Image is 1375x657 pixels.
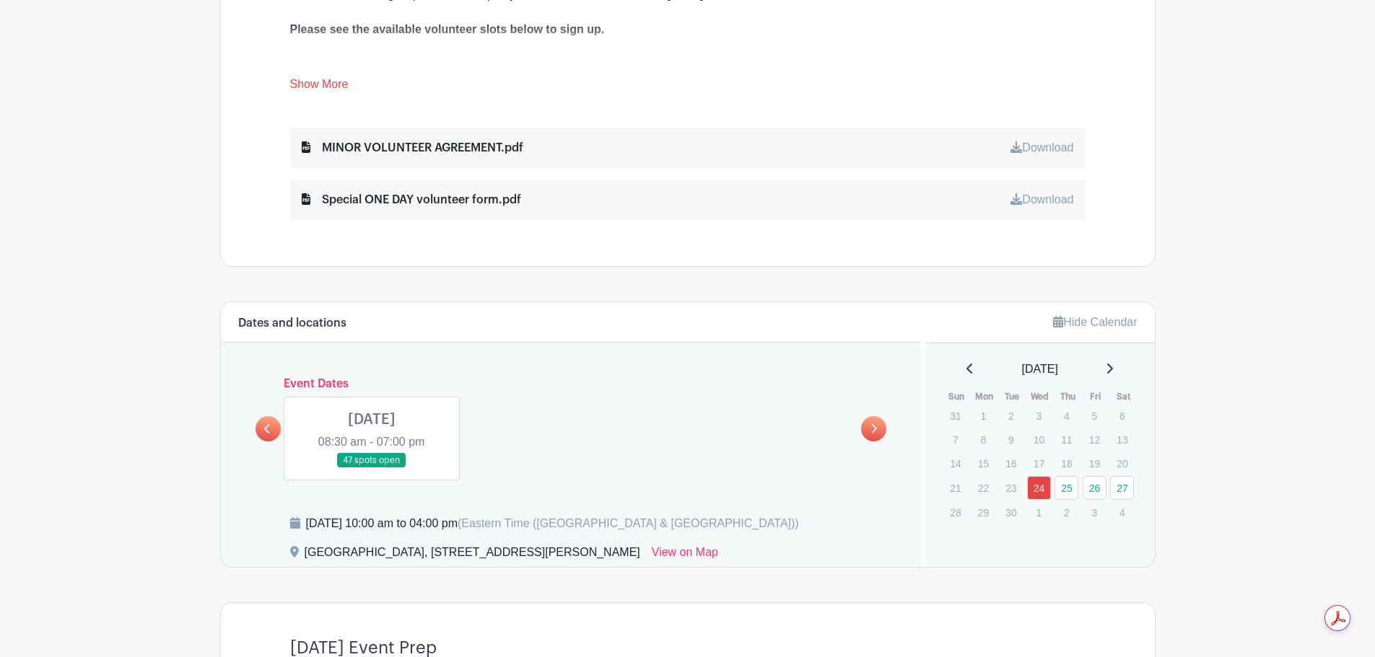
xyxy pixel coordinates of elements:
[1110,476,1134,500] a: 27
[972,477,995,499] p: 22
[1027,428,1051,451] p: 10
[1026,389,1055,404] th: Wed
[943,389,971,404] th: Sun
[1022,361,1058,378] span: [DATE]
[998,389,1026,404] th: Tue
[305,544,640,567] div: [GEOGRAPHIC_DATA], [STREET_ADDRESS][PERSON_NAME]
[1055,501,1078,524] p: 2
[999,428,1023,451] p: 9
[1010,141,1073,154] a: Download
[1083,501,1106,524] p: 3
[1027,405,1051,427] p: 3
[1027,501,1051,524] p: 1
[999,501,1023,524] p: 30
[1083,476,1106,500] a: 26
[458,517,799,529] span: (Eastern Time ([GEOGRAPHIC_DATA] & [GEOGRAPHIC_DATA]))
[281,377,862,391] h6: Event Dates
[972,501,995,524] p: 29
[943,452,967,475] p: 14
[943,405,967,427] p: 31
[290,58,378,70] strong: Key Information
[999,405,1023,427] p: 2
[290,78,349,96] a: Show More
[1083,405,1106,427] p: 5
[971,389,999,404] th: Mon
[1055,428,1078,451] p: 11
[1027,476,1051,500] a: 24
[306,515,799,532] div: [DATE] 10:00 am to 04:00 pm
[290,23,605,35] strong: Please see the available volunteer slots below to sign up.
[1110,452,1134,475] p: 20
[1027,452,1051,475] p: 17
[652,544,718,567] a: View on Map
[999,452,1023,475] p: 16
[1083,428,1106,451] p: 12
[1055,452,1078,475] p: 18
[1010,193,1073,206] a: Download
[1055,405,1078,427] p: 4
[1110,501,1134,524] p: 4
[972,452,995,475] p: 15
[972,405,995,427] p: 1
[999,477,1023,499] p: 23
[972,428,995,451] p: 8
[943,501,967,524] p: 28
[238,317,346,330] h6: Dates and locations
[302,191,521,208] div: Special ONE DAY volunteer form.pdf
[1110,405,1134,427] p: 6
[1083,452,1106,475] p: 19
[1110,428,1134,451] p: 13
[1082,389,1110,404] th: Fri
[1055,476,1078,500] a: 25
[1109,389,1138,404] th: Sat
[943,477,967,499] p: 21
[1054,389,1082,404] th: Thu
[1053,316,1137,328] a: Hide Calendar
[302,139,523,156] div: MINOR VOLUNTEER AGREEMENT.pdf
[943,428,967,451] p: 7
